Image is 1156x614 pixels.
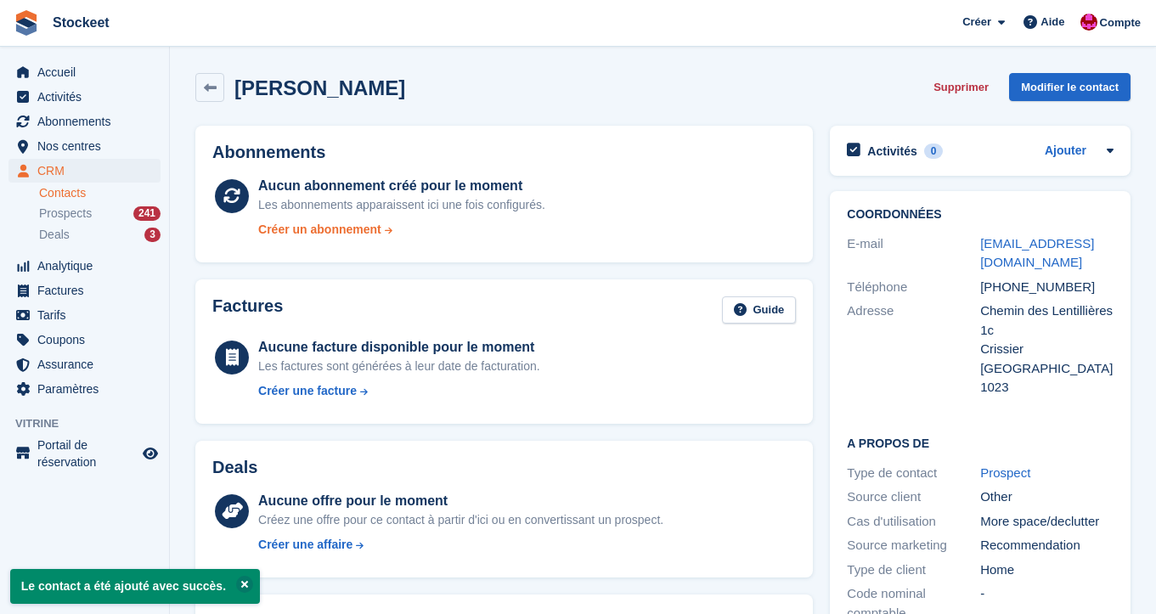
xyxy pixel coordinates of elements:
[258,536,663,554] a: Créer une affaire
[14,10,39,36] img: stora-icon-8386f47178a22dfd0bd8f6a31ec36ba5ce8667c1dd55bd0f319d3a0aa187defe.svg
[140,443,161,464] a: Boutique d'aperçu
[980,301,1114,340] div: Chemin des Lentillières 1c
[46,8,116,37] a: Stockeet
[37,437,139,470] span: Portail de réservation
[847,560,980,580] div: Type de client
[1045,142,1086,161] a: Ajouter
[8,60,161,84] a: menu
[37,328,139,352] span: Coupons
[212,143,796,162] h2: Abonnements
[37,159,139,183] span: CRM
[980,465,1030,480] a: Prospect
[39,205,161,223] a: Prospects 241
[1040,14,1064,31] span: Aide
[8,352,161,376] a: menu
[8,134,161,158] a: menu
[847,434,1114,451] h2: A propos de
[258,221,381,239] div: Créer un abonnement
[8,377,161,401] a: menu
[980,340,1114,359] div: Crissier
[37,110,139,133] span: Abonnements
[258,536,352,554] div: Créer une affaire
[212,458,257,477] h2: Deals
[847,464,980,483] div: Type de contact
[10,569,260,604] p: Le contact a été ajouté avec succès.
[37,134,139,158] span: Nos centres
[258,511,663,529] div: Créez une offre pour ce contact à partir d'ici ou en convertissant un prospect.
[847,512,980,532] div: Cas d'utilisation
[980,536,1114,555] div: Recommendation
[980,512,1114,532] div: More space/declutter
[258,382,540,400] a: Créer une facture
[8,85,161,109] a: menu
[980,560,1114,580] div: Home
[133,206,161,221] div: 241
[144,228,161,242] div: 3
[962,14,991,31] span: Créer
[37,352,139,376] span: Assurance
[1009,73,1131,101] a: Modifier le contact
[8,254,161,278] a: menu
[37,254,139,278] span: Analytique
[39,226,161,244] a: Deals 3
[847,234,980,273] div: E-mail
[258,382,357,400] div: Créer une facture
[847,301,980,397] div: Adresse
[8,110,161,133] a: menu
[37,85,139,109] span: Activités
[37,60,139,84] span: Accueil
[37,279,139,302] span: Factures
[924,144,944,159] div: 0
[1100,14,1141,31] span: Compte
[980,236,1094,270] a: [EMAIL_ADDRESS][DOMAIN_NAME]
[258,176,545,196] div: Aucun abonnement créé pour le moment
[258,221,545,239] a: Créer un abonnement
[39,206,92,222] span: Prospects
[15,415,169,432] span: Vitrine
[8,159,161,183] a: menu
[847,208,1114,222] h2: Coordonnées
[258,196,545,214] div: Les abonnements apparaissent ici une fois configurés.
[234,76,405,99] h2: [PERSON_NAME]
[8,303,161,327] a: menu
[847,487,980,507] div: Source client
[927,73,995,101] button: Supprimer
[722,296,797,324] a: Guide
[37,303,139,327] span: Tarifs
[980,487,1114,507] div: Other
[258,491,663,511] div: Aucune offre pour le moment
[212,296,283,324] h2: Factures
[39,227,70,243] span: Deals
[980,278,1114,297] div: [PHONE_NUMBER]
[258,358,540,375] div: Les factures sont générées à leur date de facturation.
[39,185,161,201] a: Contacts
[847,278,980,297] div: Téléphone
[8,437,161,470] a: menu
[8,328,161,352] a: menu
[258,337,540,358] div: Aucune facture disponible pour le moment
[1080,14,1097,31] img: Valentin BURDET
[37,377,139,401] span: Paramètres
[980,359,1114,379] div: [GEOGRAPHIC_DATA]
[8,279,161,302] a: menu
[980,378,1114,397] div: 1023
[867,144,916,159] h2: Activités
[847,536,980,555] div: Source marketing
